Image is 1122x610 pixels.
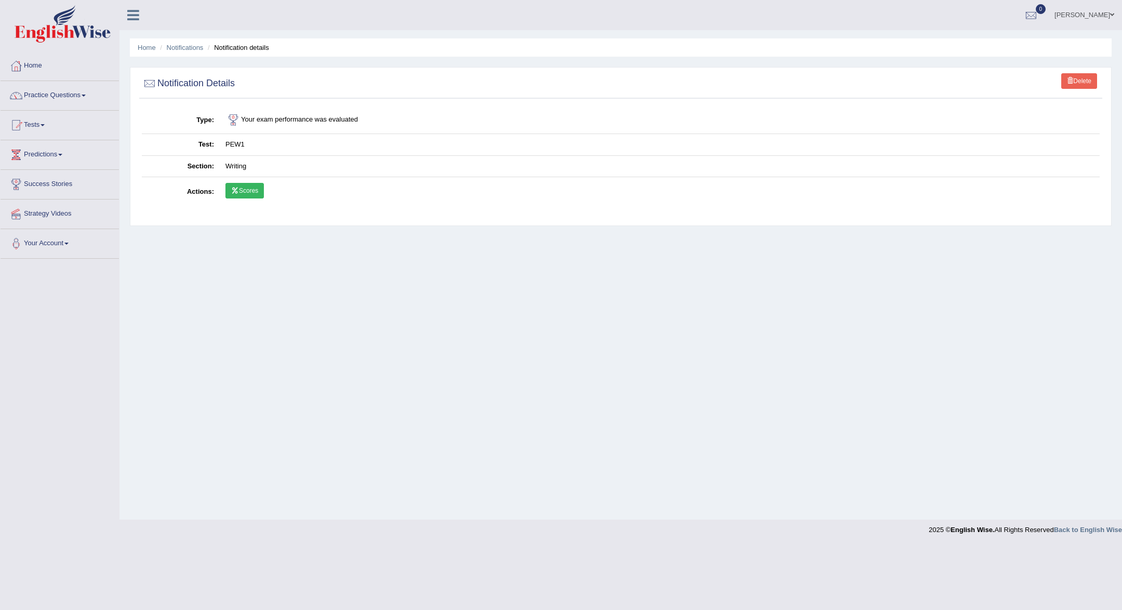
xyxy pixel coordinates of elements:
[142,76,235,91] h2: Notification Details
[1,51,119,77] a: Home
[220,155,1100,177] td: Writing
[1,140,119,166] a: Predictions
[142,134,220,156] th: Test
[1054,526,1122,534] a: Back to English Wise
[951,526,994,534] strong: English Wise.
[220,107,1100,134] td: Your exam performance was evaluated
[225,183,264,198] a: Scores
[205,43,269,52] li: Notification details
[1,200,119,226] a: Strategy Videos
[142,107,220,134] th: Type
[1061,73,1097,89] a: Delete
[220,134,1100,156] td: PEW1
[1,229,119,255] a: Your Account
[167,44,204,51] a: Notifications
[142,177,220,207] th: Actions
[929,520,1122,535] div: 2025 © All Rights Reserved
[138,44,156,51] a: Home
[1,81,119,107] a: Practice Questions
[1036,4,1046,14] span: 0
[142,155,220,177] th: Section
[1,170,119,196] a: Success Stories
[1,111,119,137] a: Tests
